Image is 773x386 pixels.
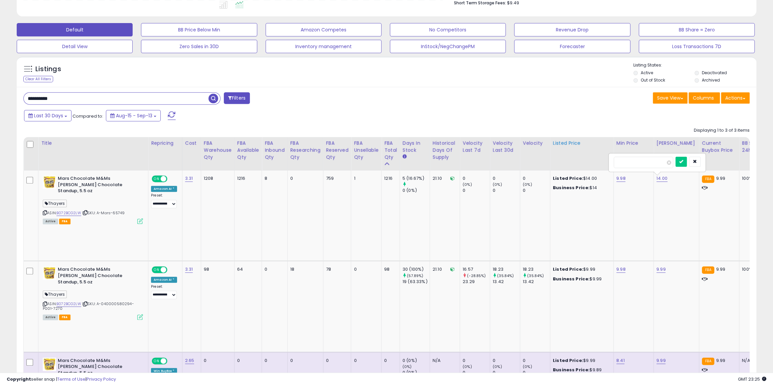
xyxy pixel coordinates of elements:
[467,273,486,278] small: (-28.85%)
[616,175,626,182] a: 9.98
[639,40,755,53] button: Loss Transactions 7D
[403,187,430,194] div: 0 (0%)
[403,358,430,364] div: 0 (0%)
[433,140,457,161] div: Historical Days Of Supply
[384,140,397,161] div: FBA Total Qty
[403,140,427,154] div: Days In Stock
[290,140,320,161] div: FBA Researching Qty
[151,186,177,192] div: Amazon AI *
[403,364,412,369] small: (0%)
[152,176,161,182] span: ON
[656,175,667,182] a: 14.00
[43,219,58,224] span: All listings currently available for purchase on Amazon
[742,358,764,364] div: N/A
[384,358,395,364] div: 0
[43,301,134,311] span: | SKU: A-040000580294-P001-7270
[656,266,666,273] a: 9.99
[553,367,590,373] b: Business Price:
[106,110,161,121] button: Aug-15 - Sep-13
[166,176,177,182] span: OFF
[237,175,257,181] div: 1216
[354,266,376,272] div: 0
[738,376,766,382] span: 2025-10-14 23:25 GMT
[553,358,608,364] div: $9.99
[403,175,430,181] div: 5 (16.67%)
[702,266,714,274] small: FBA
[204,266,229,272] div: 98
[141,23,257,36] button: BB Price Below Min
[553,367,608,373] div: $9.89
[463,279,490,285] div: 23.29
[641,77,665,83] label: Out of Stock
[390,40,506,53] button: InStock/NegChangePM
[493,175,520,181] div: 0
[204,358,229,364] div: 0
[493,358,520,364] div: 0
[116,112,152,119] span: Aug-15 - Sep-13
[185,357,194,364] a: 2.65
[41,140,145,147] div: Title
[716,357,725,364] span: 9.99
[17,23,133,36] button: Default
[553,266,608,272] div: $9.99
[702,70,727,76] label: Deactivated
[616,266,626,273] a: 9.98
[151,284,177,299] div: Preset:
[151,193,177,208] div: Preset:
[43,290,67,298] span: Thayers
[553,175,608,181] div: $14.00
[514,40,630,53] button: Forecaster
[403,154,407,160] small: Days In Stock.
[7,376,116,383] div: seller snap | |
[17,40,133,53] button: Detail View
[633,62,756,69] p: Listing States:
[523,175,550,181] div: 0
[553,266,583,272] b: Listed Price:
[523,370,550,376] div: 0
[43,175,56,189] img: 51LOYg9TF9L._SL40_.jpg
[390,23,506,36] button: No Competitors
[326,175,346,181] div: 759
[523,140,547,147] div: Velocity
[553,276,608,282] div: $9.99
[553,276,590,282] b: Business Price:
[72,113,103,119] span: Compared to:
[265,175,282,181] div: 8
[237,266,257,272] div: 64
[523,279,550,285] div: 13.42
[290,266,318,272] div: 18
[553,184,590,191] b: Business Price:
[354,140,378,161] div: FBA Unsellable Qty
[493,364,502,369] small: (0%)
[463,140,487,154] div: Velocity Last 7d
[702,140,736,154] div: Current Buybox Price
[43,314,58,320] span: All listings currently available for purchase on Amazon
[152,267,161,273] span: ON
[58,175,139,196] b: Mars Chocolate M&Ms [PERSON_NAME] Chocolate Standup, 5.5 oz
[290,175,318,181] div: 0
[34,112,63,119] span: Last 30 Days
[463,364,472,369] small: (0%)
[185,140,198,147] div: Cost
[702,77,720,83] label: Archived
[553,185,608,191] div: $14
[185,175,193,182] a: 3.31
[354,358,376,364] div: 0
[151,140,179,147] div: Repricing
[433,175,455,181] div: 21.10
[553,140,611,147] div: Listed Price
[523,358,550,364] div: 0
[151,368,177,374] div: Win BuyBox *
[616,140,651,147] div: Min Price
[87,376,116,382] a: Privacy Policy
[56,210,81,216] a: B072BCG2LW
[641,70,653,76] label: Active
[290,358,318,364] div: 0
[742,266,764,272] div: 100%
[43,175,143,223] div: ASIN:
[59,219,70,224] span: FBA
[493,187,520,194] div: 0
[43,358,56,371] img: 51LOYg9TF9L._SL40_.jpg
[237,140,259,161] div: FBA Available Qty
[57,376,86,382] a: Terms of Use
